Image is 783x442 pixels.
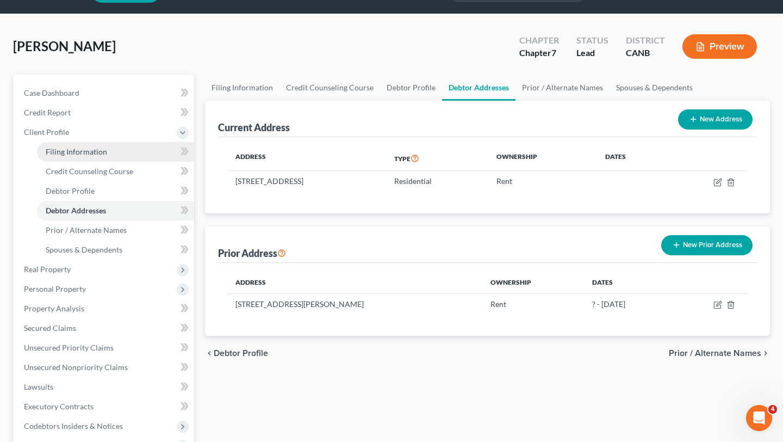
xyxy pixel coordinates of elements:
[488,171,596,192] td: Rent
[380,75,442,101] a: Debtor Profile
[37,240,194,260] a: Spouses & Dependents
[37,220,194,240] a: Prior / Alternate Names
[610,75,699,101] a: Spouses & Dependents
[678,109,753,130] button: New Address
[227,171,386,192] td: [STREET_ADDRESS]
[37,142,194,162] a: Filing Information
[519,47,559,59] div: Chapter
[205,349,268,358] button: chevron_left Debtor Profile
[24,265,71,274] span: Real Property
[218,121,290,134] div: Current Address
[227,146,386,171] th: Address
[37,162,194,181] a: Credit Counseling Course
[24,304,84,313] span: Property Analysis
[488,146,596,171] th: Ownership
[551,47,556,58] span: 7
[15,103,194,122] a: Credit Report
[626,34,665,47] div: District
[46,147,107,156] span: Filing Information
[15,397,194,416] a: Executory Contracts
[24,343,114,352] span: Unsecured Priority Claims
[669,349,770,358] button: Prior / Alternate Names chevron_right
[24,421,123,431] span: Codebtors Insiders & Notices
[768,405,777,414] span: 4
[24,284,86,293] span: Personal Property
[682,34,757,59] button: Preview
[46,167,133,176] span: Credit Counseling Course
[15,338,194,358] a: Unsecured Priority Claims
[13,38,116,54] span: [PERSON_NAME]
[482,272,583,293] th: Ownership
[386,171,488,192] td: Residential
[482,293,583,314] td: Rent
[24,323,76,333] span: Secured Claims
[218,247,286,260] div: Prior Address
[227,272,482,293] th: Address
[596,146,667,171] th: Dates
[24,402,94,411] span: Executory Contracts
[576,34,608,47] div: Status
[583,293,672,314] td: ? - [DATE]
[24,108,71,117] span: Credit Report
[205,349,214,358] i: chevron_left
[583,272,672,293] th: Dates
[626,47,665,59] div: CANB
[761,349,770,358] i: chevron_right
[15,358,194,377] a: Unsecured Nonpriority Claims
[46,245,122,254] span: Spouses & Dependents
[515,75,610,101] a: Prior / Alternate Names
[24,88,79,97] span: Case Dashboard
[15,83,194,103] a: Case Dashboard
[519,34,559,47] div: Chapter
[24,127,69,137] span: Client Profile
[386,146,488,171] th: Type
[37,181,194,201] a: Debtor Profile
[15,299,194,318] a: Property Analysis
[46,225,127,235] span: Prior / Alternate Names
[214,349,268,358] span: Debtor Profile
[746,405,772,431] iframe: Intercom live chat
[661,235,753,255] button: New Prior Address
[46,206,106,215] span: Debtor Addresses
[279,75,380,101] a: Credit Counseling Course
[24,382,53,391] span: Lawsuits
[37,201,194,220] a: Debtor Addresses
[15,377,194,397] a: Lawsuits
[24,363,128,372] span: Unsecured Nonpriority Claims
[669,349,761,358] span: Prior / Alternate Names
[227,293,482,314] td: [STREET_ADDRESS][PERSON_NAME]
[46,186,95,195] span: Debtor Profile
[442,75,515,101] a: Debtor Addresses
[15,318,194,338] a: Secured Claims
[576,47,608,59] div: Lead
[205,75,279,101] a: Filing Information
